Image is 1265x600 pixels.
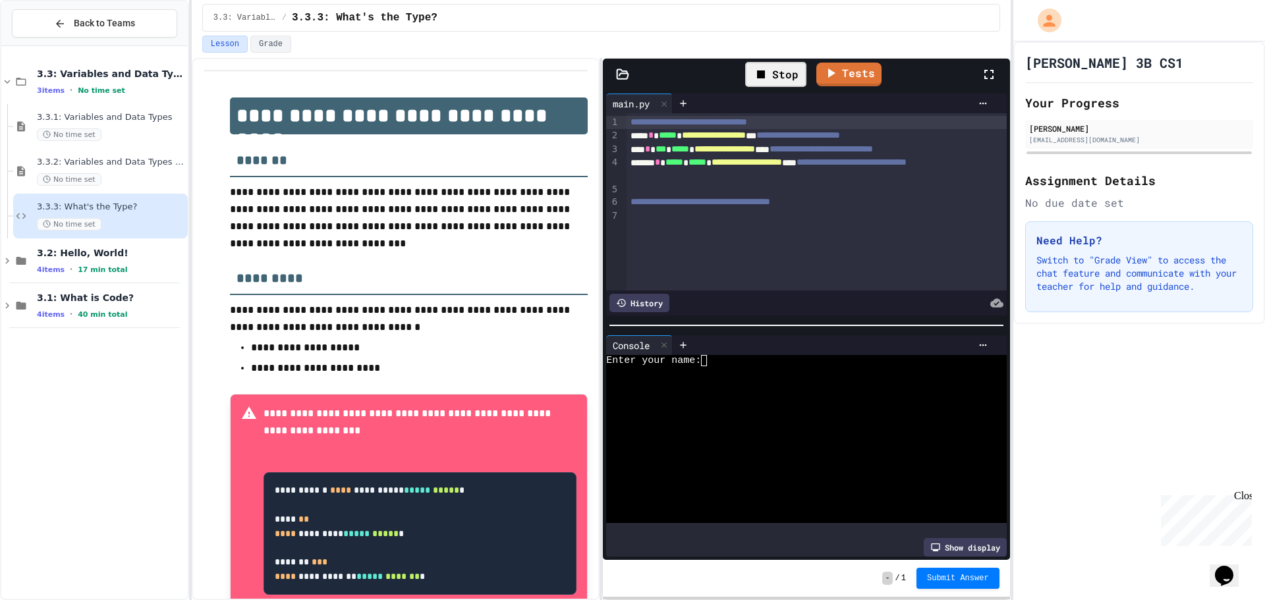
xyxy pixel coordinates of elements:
span: 3.3: Variables and Data Types [37,68,185,80]
span: 4 items [37,310,65,319]
div: Stop [745,62,806,87]
a: Tests [816,63,882,86]
span: 3.3: Variables and Data Types [213,13,277,23]
span: No time set [78,86,125,95]
div: No due date set [1025,195,1253,211]
span: 40 min total [78,310,127,319]
div: Chat with us now!Close [5,5,91,84]
button: Lesson [202,36,248,53]
div: 2 [606,129,619,142]
span: • [70,264,72,275]
span: 1 [901,573,906,584]
div: 3 [606,143,619,156]
span: 3.3.1: Variables and Data Types [37,112,185,123]
button: Grade [250,36,291,53]
span: / [895,573,900,584]
div: main.py [606,97,656,111]
h2: Assignment Details [1025,171,1253,190]
div: main.py [606,94,673,113]
span: 3.1: What is Code? [37,292,185,304]
span: 3.3.3: What's the Type? [37,202,185,213]
span: • [70,85,72,95]
span: 4 items [37,265,65,274]
span: No time set [37,128,101,141]
span: 3 items [37,86,65,95]
div: Console [606,335,673,355]
h1: [PERSON_NAME] 3B CS1 [1025,53,1183,72]
span: • [70,309,72,319]
div: [PERSON_NAME] [1029,123,1249,134]
div: [EMAIL_ADDRESS][DOMAIN_NAME] [1029,135,1249,145]
button: Submit Answer [916,568,999,589]
span: / [282,13,287,23]
p: Switch to "Grade View" to access the chat feature and communicate with your teacher for help and ... [1036,254,1242,293]
span: 3.2: Hello, World! [37,247,185,259]
span: 3.3.3: What's the Type? [292,10,437,26]
div: My Account [1024,5,1065,36]
div: 5 [606,183,619,196]
span: No time set [37,173,101,186]
span: 17 min total [78,265,127,274]
iframe: chat widget [1210,547,1252,587]
div: 1 [606,116,619,129]
div: 6 [606,196,619,209]
h3: Need Help? [1036,232,1242,248]
div: Show display [924,538,1007,557]
div: 4 [606,156,619,183]
span: Enter your name: [606,355,701,366]
span: No time set [37,218,101,231]
div: History [609,294,669,312]
span: - [882,572,892,585]
iframe: chat widget [1156,490,1252,546]
span: Submit Answer [927,573,989,584]
button: Back to Teams [12,9,177,38]
div: Console [606,339,656,352]
span: 3.3.2: Variables and Data Types - Review [37,157,185,168]
span: Back to Teams [74,16,135,30]
h2: Your Progress [1025,94,1253,112]
div: 7 [606,209,619,223]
